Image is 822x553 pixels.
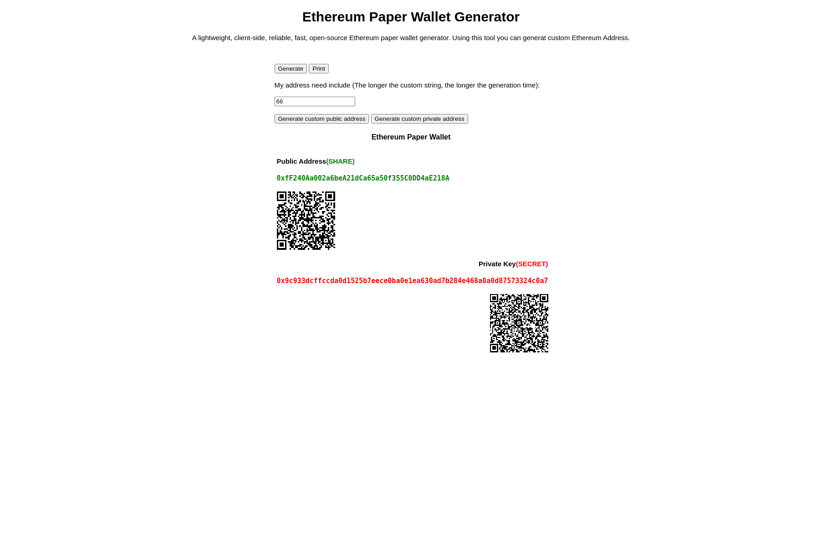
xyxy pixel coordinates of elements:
[4,9,818,25] h1: Ethereum Paper Wallet Generator
[277,174,548,182] div: 0xfF240Aa002a6beA21dCa65a50f355C0DD4aE218A
[490,294,548,352] img: Scan me!
[277,191,335,250] img: Scan me!
[275,153,551,170] th: Public Address
[4,34,818,41] p: A lightweight, client-side, reliable, fast, open-source Ethereum paper wallet generator. Using th...
[372,133,451,141] span: Ethereum Paper Wallet
[277,277,548,285] div: 0x9c933dcffccda0d1525b7eece0ba0e1ea630ad7b284e468a0a0d87573324c0a7
[275,81,540,89] label: My address need include (The longer the custom string, the longer the generation time):
[371,114,468,124] button: Generate custom private address
[275,114,369,124] button: Generate custom public address
[275,64,307,73] button: Generate
[516,260,548,268] span: (SECRET)
[277,191,548,251] div: 0x172E3fBad9d928eF2d1867614C7d9AD3e67b7B30
[275,97,355,106] input: 66
[309,64,328,73] button: Print
[479,260,548,268] div: Private Key
[490,294,548,353] div: 0x6f6fd69b8144854a28531434e2f81d7e0b3e7bc6a63973af2313cf5f7195b466
[326,157,355,165] span: (SHARE)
